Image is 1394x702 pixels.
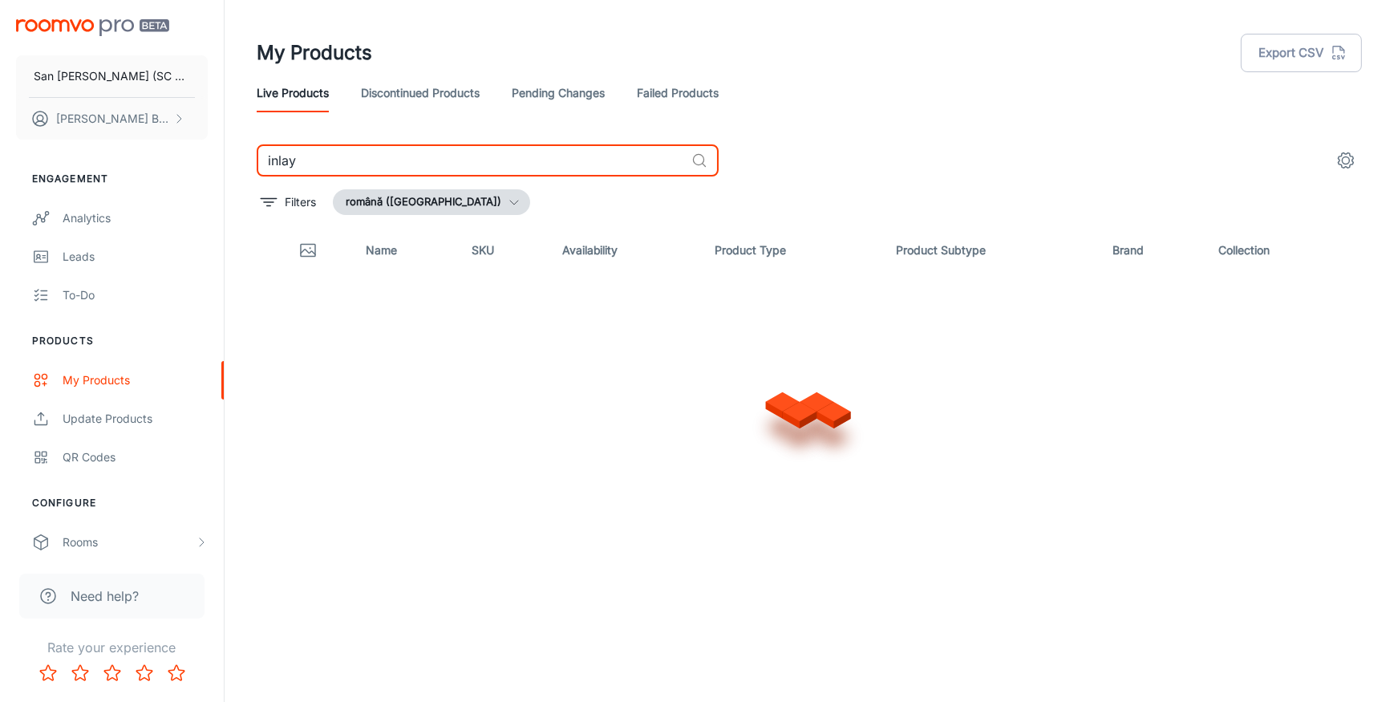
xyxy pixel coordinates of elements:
button: [PERSON_NAME] BIZGA [16,98,208,140]
img: Roomvo PRO Beta [16,19,169,36]
a: Pending Changes [512,74,605,112]
button: Export CSV [1241,34,1362,72]
input: Search [257,144,685,177]
div: Leads [63,248,208,266]
div: My Products [63,371,208,389]
a: Discontinued Products [361,74,480,112]
svg: Thumbnail [298,241,318,260]
button: Rate 5 star [160,657,192,689]
th: SKU [459,228,549,273]
button: Rate 3 star [96,657,128,689]
div: QR Codes [63,448,208,466]
button: Rate 1 star [32,657,64,689]
button: settings [1330,144,1362,177]
th: Name [353,228,460,273]
th: Collection [1206,228,1363,273]
h1: My Products [257,39,372,67]
th: Brand [1100,228,1206,273]
p: [PERSON_NAME] BIZGA [56,110,169,128]
button: Rate 4 star [128,657,160,689]
button: Rate 2 star [64,657,96,689]
div: Update Products [63,410,208,428]
th: Availability [549,228,703,273]
div: To-do [63,286,208,304]
span: Need help? [71,586,139,606]
th: Product Type [702,228,883,273]
button: San [PERSON_NAME] (SC San Marco Design SRL) [16,55,208,97]
div: Analytics [63,209,208,227]
a: Live Products [257,74,329,112]
th: Product Subtype [884,228,1100,273]
div: Rooms [63,534,195,551]
p: San [PERSON_NAME] (SC San Marco Design SRL) [34,67,190,85]
a: Failed Products [637,74,719,112]
button: filter [257,189,320,215]
p: Rate your experience [13,638,211,657]
p: Filters [285,193,316,211]
button: română ([GEOGRAPHIC_DATA]) [333,189,530,215]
